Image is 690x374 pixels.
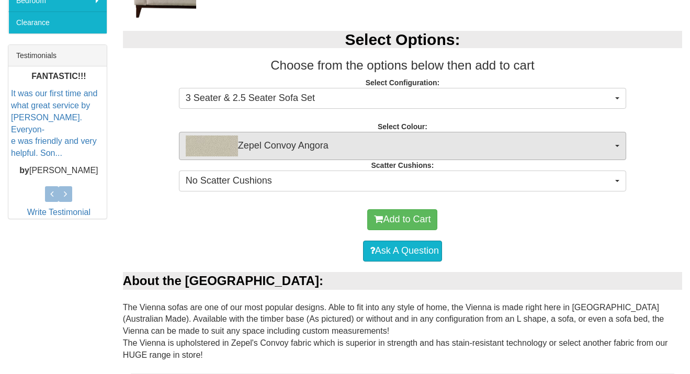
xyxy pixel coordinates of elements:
span: No Scatter Cushions [186,174,613,188]
div: About the [GEOGRAPHIC_DATA]: [123,272,682,290]
button: 3 Seater & 2.5 Seater Sofa Set [179,88,626,109]
button: Zepel Convoy AngoraZepel Convoy Angora [179,132,626,160]
div: Testimonials [8,45,107,66]
strong: Select Configuration: [366,78,440,87]
strong: Scatter Cushions: [371,161,434,169]
strong: Select Colour: [378,122,427,131]
span: 3 Seater & 2.5 Seater Sofa Set [186,92,613,105]
b: by [19,166,29,175]
button: No Scatter Cushions [179,171,626,191]
a: Write Testimonial [27,208,91,217]
p: [PERSON_NAME] [11,165,107,177]
b: FANTASTIC!!! [31,72,86,81]
button: Add to Cart [367,209,437,230]
b: Select Options: [345,31,460,48]
a: Ask A Question [363,241,442,262]
span: Zepel Convoy Angora [186,135,613,156]
a: Clearance [8,12,107,33]
h3: Choose from the options below then add to cart [123,59,682,72]
img: Zepel Convoy Angora [186,135,238,156]
a: It was our first time and what great service by [PERSON_NAME]. Everyon-e was friendly and very he... [11,89,97,157]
